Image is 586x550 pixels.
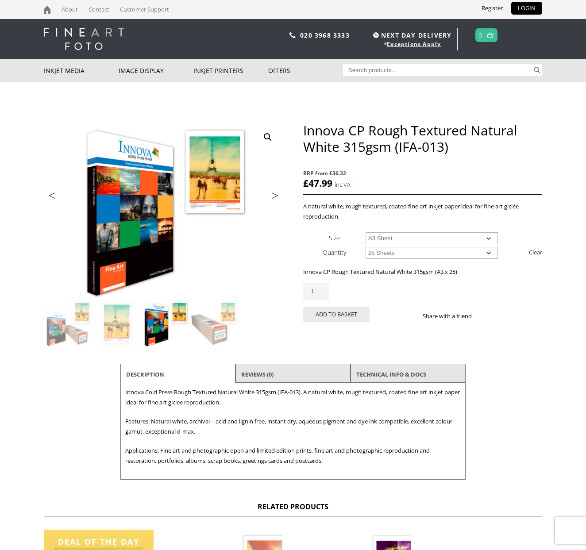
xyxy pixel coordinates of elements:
[303,122,542,155] h1: Innova CP Rough Textured Natural White 315gsm (IFA-013)
[44,59,119,82] a: Inkjet Media
[303,283,329,300] input: Product quantity
[373,32,379,38] img: time.svg
[303,177,308,189] span: £
[44,28,124,50] img: logo-white.svg
[478,29,482,42] a: 0
[125,416,461,437] p: Features: Natural white, archival – acid and lignin free, instant dry, aqueous pigment and dye in...
[44,502,542,516] h2: Related products
[44,299,92,347] img: Innova CP Rough Textured Natural White 315gsm (IFA-013)
[93,299,141,347] img: Innova CP Rough Textured Natural White 315gsm (IFA-013) - Image 2
[268,59,343,82] a: Offers
[303,307,370,322] button: Add to basket
[300,31,350,39] a: 020 3968 3333
[303,177,332,189] bdi: 47.99
[356,366,426,382] a: TECHNICAL INFO & DOCS
[329,234,340,242] label: Size
[303,168,542,178] span: RRP from £36.32
[482,312,490,319] img: facebook sharing button
[487,32,493,38] img: basket.svg
[125,387,461,408] p: Innova Cold Press Rough Textured Natural White 315gsm (IFA-013). A natural white, rough textured,...
[323,248,346,257] label: Quantity
[125,446,461,466] p: Applications: Fine art and photographic open and limited edition prints, fine art and photographi...
[371,30,451,40] span: NEXT DAY DELIVERY
[504,312,511,319] img: email sharing button
[119,59,193,82] a: Image Display
[529,245,542,259] a: Clear options
[193,59,268,82] a: Inkjet Printers
[142,299,189,347] img: Innova CP Rough Textured Natural White 315gsm (IFA-013) - Image 3
[493,312,500,319] img: twitter sharing button
[260,129,276,145] a: View full-screen image gallery
[423,311,482,321] p: Share with a friend
[511,2,542,15] a: LOGIN
[343,64,532,76] input: Search products…
[126,366,164,382] a: Description
[532,64,542,76] button: Search
[303,201,542,222] p: A natural white, rough textured, coated fine art inkjet paper ideal for fine art giclée reproduct...
[387,40,441,48] a: Exceptions Apply
[475,2,509,15] a: Register
[289,32,296,38] img: phone.svg
[303,267,542,277] p: Innova CP Rough Textured Natural White 315gsm (A3 x 25)
[241,366,274,382] a: Reviews (0)
[190,299,238,347] img: Innova CP Rough Textured Natural White 315gsm (IFA-013) - Image 4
